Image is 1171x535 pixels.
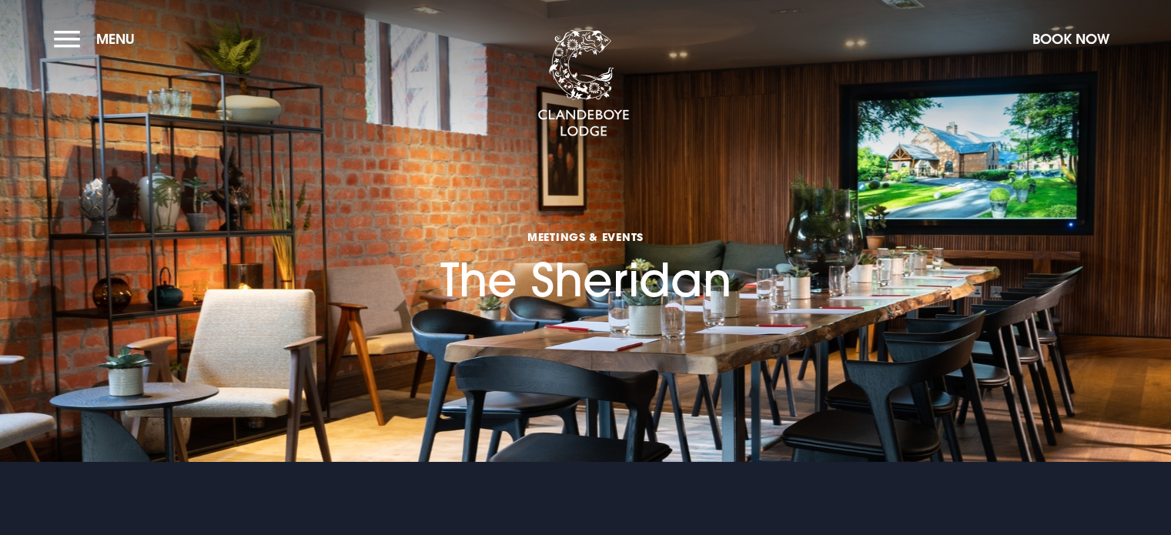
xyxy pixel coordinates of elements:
span: Menu [96,30,135,48]
span: Meetings & Events [440,229,731,244]
h1: The Sheridan [440,162,731,307]
button: Menu [54,22,142,55]
img: Clandeboye Lodge [537,30,630,138]
button: Book Now [1025,22,1117,55]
